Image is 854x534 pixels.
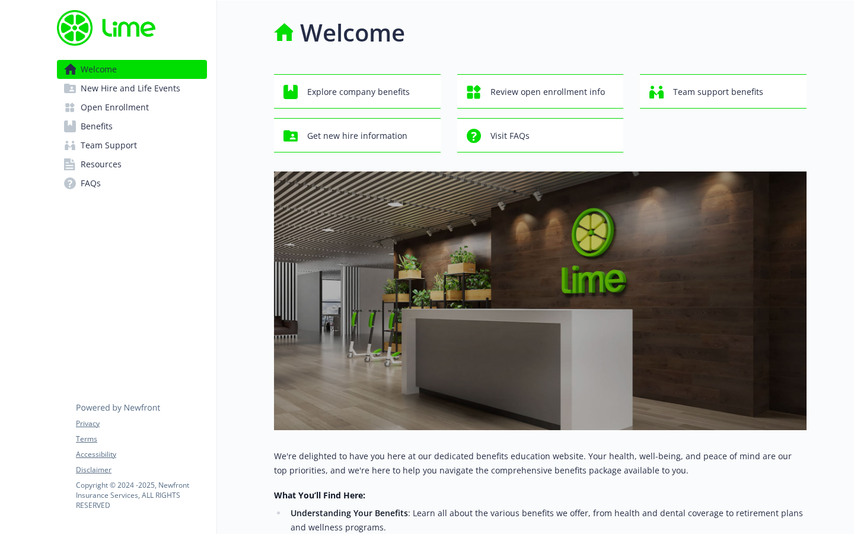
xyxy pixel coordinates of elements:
[76,434,206,444] a: Terms
[81,136,137,155] span: Team Support
[640,74,807,109] button: Team support benefits
[57,136,207,155] a: Team Support
[291,507,408,519] strong: Understanding Your Benefits
[81,98,149,117] span: Open Enrollment
[76,449,206,460] a: Accessibility
[76,480,206,510] p: Copyright © 2024 - 2025 , Newfront Insurance Services, ALL RIGHTS RESERVED
[300,15,405,50] h1: Welcome
[490,125,530,147] span: Visit FAQs
[81,174,101,193] span: FAQs
[81,155,122,174] span: Resources
[76,465,206,475] a: Disclaimer
[57,155,207,174] a: Resources
[673,81,763,103] span: Team support benefits
[57,60,207,79] a: Welcome
[81,117,113,136] span: Benefits
[274,74,441,109] button: Explore company benefits
[274,449,807,478] p: We're delighted to have you here at our dedicated benefits education website. Your health, well-b...
[57,117,207,136] a: Benefits
[81,79,180,98] span: New Hire and Life Events
[307,125,407,147] span: Get new hire information
[274,490,365,501] strong: What You’ll Find Here:
[81,60,117,79] span: Welcome
[274,171,807,430] img: overview page banner
[57,79,207,98] a: New Hire and Life Events
[57,174,207,193] a: FAQs
[457,74,624,109] button: Review open enrollment info
[457,118,624,152] button: Visit FAQs
[76,418,206,429] a: Privacy
[57,98,207,117] a: Open Enrollment
[274,118,441,152] button: Get new hire information
[490,81,605,103] span: Review open enrollment info
[307,81,410,103] span: Explore company benefits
